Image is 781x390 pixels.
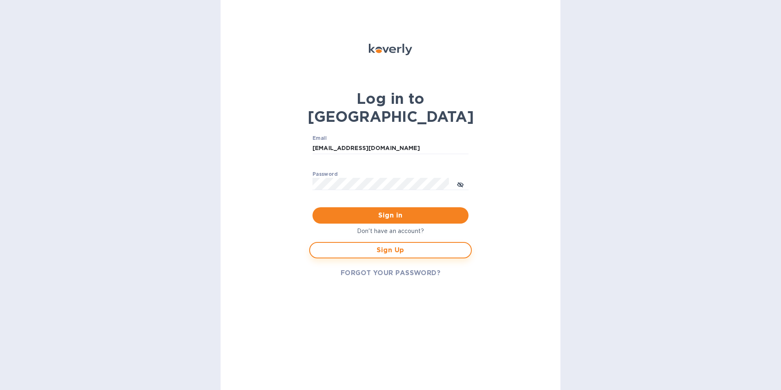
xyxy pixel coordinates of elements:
span: Sign in [319,211,462,220]
span: Sign Up [317,245,464,255]
b: Log in to [GEOGRAPHIC_DATA] [308,90,474,126]
img: Koverly [369,44,412,55]
button: FORGOT YOUR PASSWORD? [334,265,447,281]
button: Sign in [312,207,469,224]
label: Password [312,172,337,177]
button: Sign Up [309,242,472,258]
button: toggle password visibility [452,176,469,192]
span: FORGOT YOUR PASSWORD? [341,268,441,278]
p: Don't have an account? [309,227,472,235]
label: Email [312,136,327,141]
